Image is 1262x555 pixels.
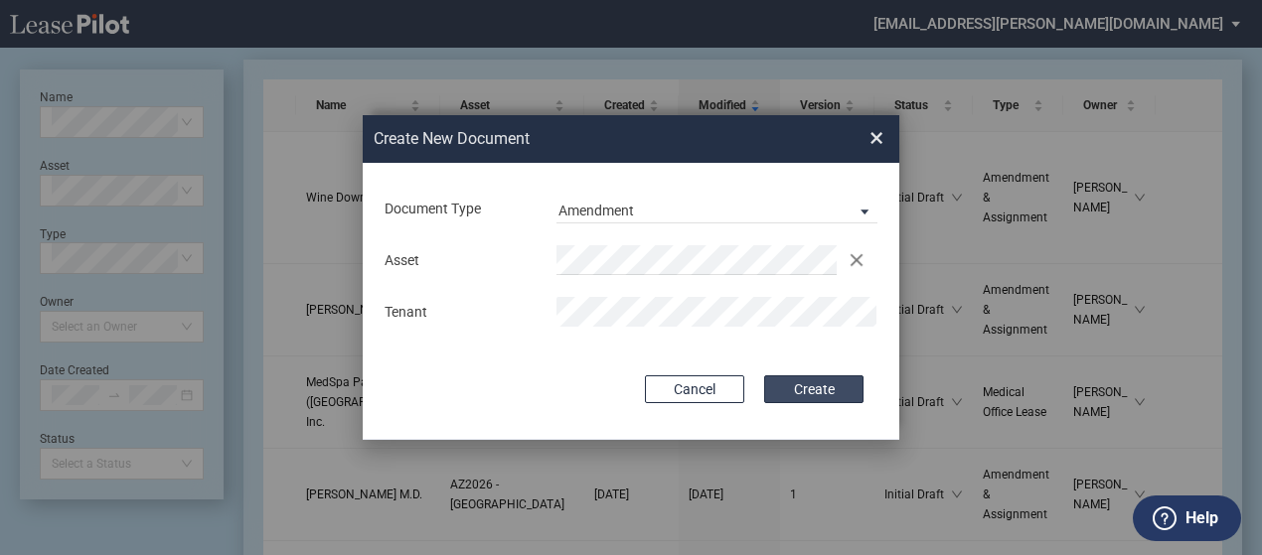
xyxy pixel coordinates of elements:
[374,251,546,271] div: Asset
[363,115,899,441] md-dialog: Create New ...
[374,303,546,323] div: Tenant
[1185,505,1218,531] label: Help
[374,128,799,150] h2: Create New Document
[764,375,864,403] button: Create
[558,203,634,218] div: Amendment
[556,194,877,223] md-select: Document Type: Amendment
[645,375,744,403] button: Cancel
[869,122,883,154] span: ×
[374,200,546,219] div: Document Type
